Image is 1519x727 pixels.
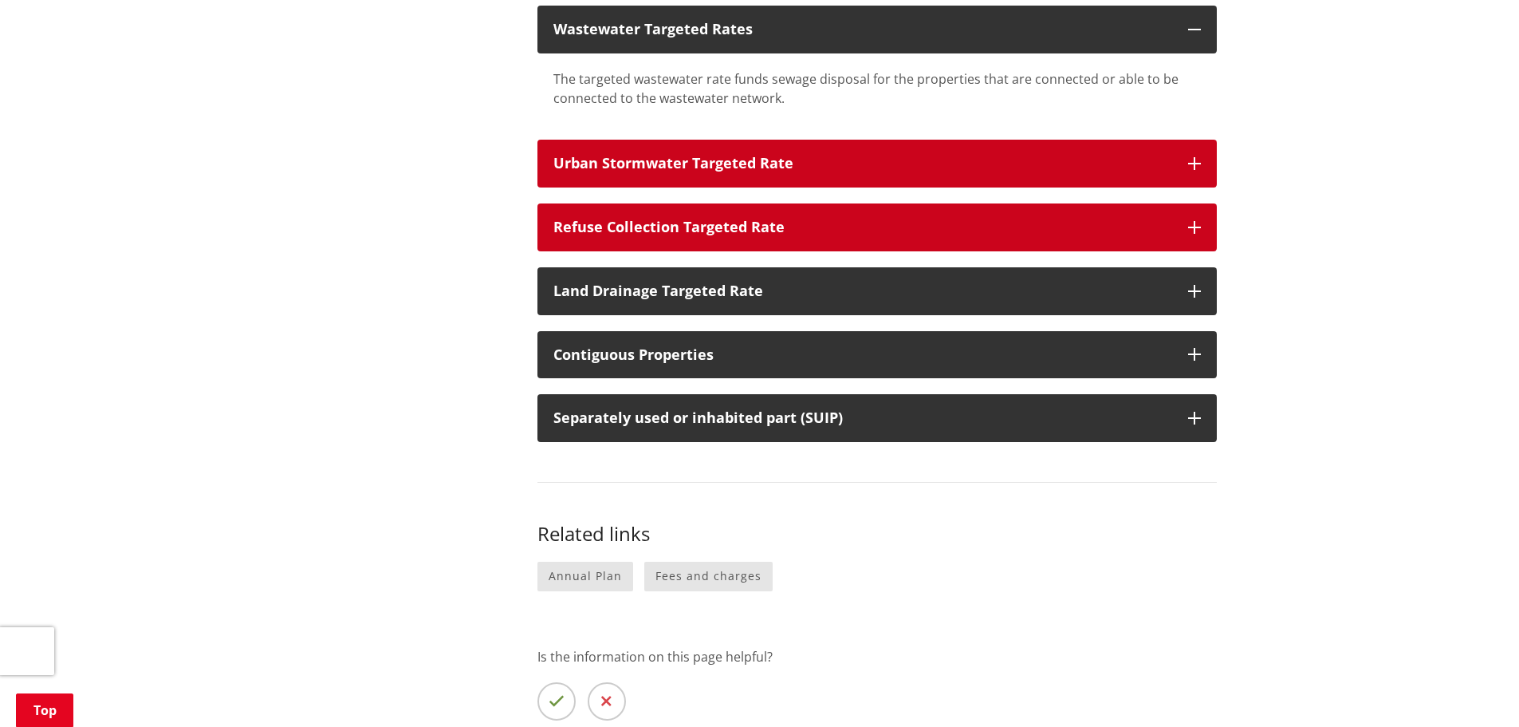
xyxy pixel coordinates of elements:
iframe: Messenger Launcher [1446,660,1503,717]
div: Wastewater Targeted Rates [553,22,1172,38]
div: Land Drainage Targeted Rate [553,283,1172,299]
a: Top [16,693,73,727]
button: Land Drainage Targeted Rate [537,267,1217,315]
a: Annual Plan [537,562,633,591]
div: Refuse Collection Targeted Rate [553,219,1172,235]
div: The targeted wastewater rate funds sewage disposal for the properties that are connected or able ... [553,69,1201,108]
a: Fees and charges [644,562,773,591]
div: Urban Stormwater Targeted Rate [553,156,1172,172]
button: Wastewater Targeted Rates [537,6,1217,53]
p: Separately used or inhabited part (SUIP) [553,410,1172,426]
button: Contiguous Properties [537,331,1217,379]
div: Contiguous Properties [553,347,1172,363]
button: Separately used or inhabited part (SUIP) [537,394,1217,442]
button: Urban Stormwater Targeted Rate [537,140,1217,188]
h3: Related links [537,523,1217,546]
button: Refuse Collection Targeted Rate [537,203,1217,251]
p: Is the information on this page helpful? [537,647,1217,666]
